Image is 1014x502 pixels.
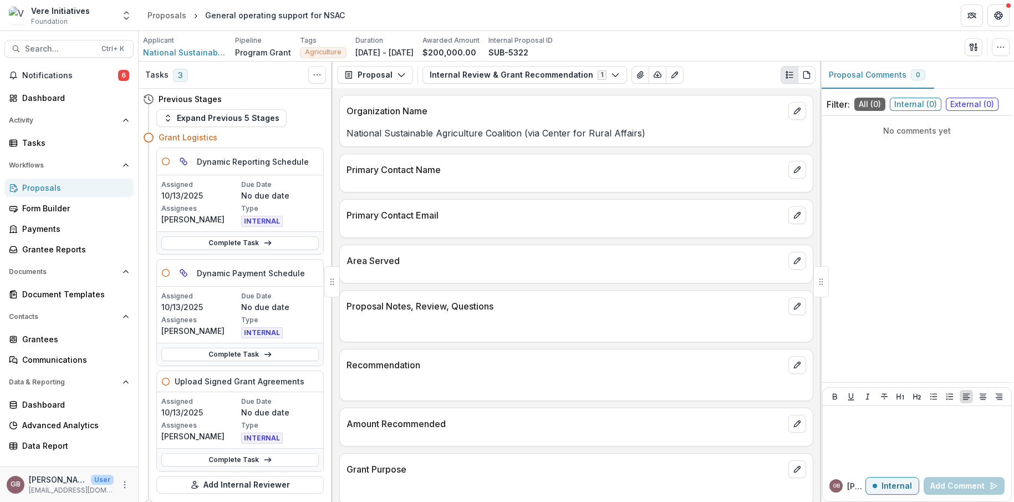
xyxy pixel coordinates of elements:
button: PDF view [798,66,816,84]
p: Recommendation [347,358,784,372]
h5: Upload Signed Grant Agreements [175,376,304,387]
a: Data Report [4,437,134,455]
div: Payments [22,223,125,235]
span: Activity [9,116,118,124]
a: Document Templates [4,285,134,303]
span: Workflows [9,161,118,169]
a: Dashboard [4,89,134,107]
p: [DATE] - [DATE] [355,47,414,58]
p: Assigned [161,397,239,407]
span: External ( 0 ) [946,98,998,111]
p: Internal [881,481,912,491]
button: Open Documents [4,263,134,281]
span: Notifications [22,71,118,80]
div: Dashboard [22,92,125,104]
button: Align Center [976,390,990,403]
p: [PERSON_NAME] [161,430,239,442]
h5: Dynamic Reporting Schedule [197,156,309,168]
button: Strike [878,390,891,403]
p: Assignees [161,204,239,214]
p: Applicant [143,36,174,45]
p: [PERSON_NAME] [847,480,865,492]
span: Foundation [31,17,68,27]
p: $200,000.00 [422,47,476,58]
span: Agriculture [305,48,342,56]
p: 10/13/2025 [161,407,239,418]
p: [PERSON_NAME] [29,474,86,485]
button: Notifications6 [4,67,134,84]
button: Align Left [960,390,973,403]
h3: Tasks [145,70,169,80]
p: Due Date [241,180,319,190]
span: Search... [25,44,95,54]
p: [PERSON_NAME] [161,214,239,225]
button: Internal [865,477,919,495]
p: No due date [241,407,319,418]
button: View Attached Files [631,66,649,84]
p: Amount Recommended [347,417,784,430]
div: Communications [22,354,125,366]
a: Form Builder [4,199,134,217]
p: Awarded Amount [422,36,480,45]
a: Grantee Reports [4,240,134,258]
span: INTERNAL [241,327,283,338]
button: Toggle View Cancelled Tasks [308,66,326,84]
div: Vere Initiatives [31,5,90,17]
a: Proposals [4,179,134,197]
button: Open Data & Reporting [4,373,134,391]
span: 6 [118,70,129,81]
button: edit [788,252,806,270]
a: Dashboard [4,395,134,414]
button: edit [788,460,806,478]
button: Bold [828,390,842,403]
button: Proposal Comments [820,62,934,89]
p: No comments yet [827,125,1007,136]
a: Tasks [4,134,134,152]
p: Proposal Notes, Review, Questions [347,300,784,313]
p: Due Date [241,397,319,407]
div: Grantee Reports [22,244,125,255]
p: Grant Purpose [347,463,784,476]
div: Tasks [22,137,125,149]
a: Communications [4,351,134,369]
button: edit [788,102,806,120]
a: Grantees [4,330,134,348]
p: Type [241,204,319,214]
button: edit [788,356,806,374]
div: Dashboard [22,399,125,410]
p: No due date [241,301,319,313]
h4: Grant Logistics [159,131,217,143]
p: Pipeline [235,36,262,45]
p: No due date [241,190,319,201]
div: Proposals [22,182,125,194]
a: Complete Task [161,453,319,466]
p: Duration [355,36,383,45]
p: Organization Name [347,104,784,118]
div: Form Builder [22,202,125,214]
span: Internal ( 0 ) [890,98,941,111]
span: INTERNAL [241,216,283,227]
p: Type [241,315,319,325]
button: Expand Previous 5 Stages [156,109,287,127]
p: Due Date [241,291,319,301]
span: Documents [9,268,118,276]
button: Add Comment [924,477,1005,495]
a: National Sustainable Agriculture Coalition (via Center for Rural Affairs) [143,47,226,58]
button: Heading 2 [910,390,924,403]
p: Assignees [161,420,239,430]
p: [PERSON_NAME] [161,325,239,337]
p: Assignees [161,315,239,325]
button: Get Help [987,4,1010,27]
button: Open entity switcher [119,4,134,27]
button: edit [788,206,806,224]
button: edit [788,161,806,179]
button: Partners [961,4,983,27]
nav: breadcrumb [143,7,349,23]
button: Open Activity [4,111,134,129]
button: Underline [844,390,858,403]
p: Type [241,420,319,430]
div: Document Templates [22,288,125,300]
p: Area Served [347,254,784,267]
span: Contacts [9,313,118,321]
